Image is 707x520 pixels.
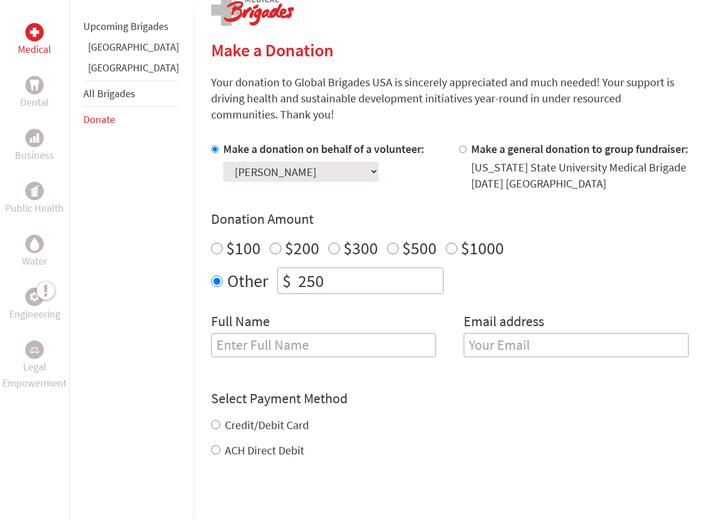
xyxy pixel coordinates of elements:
[30,292,39,301] img: Engineering
[25,288,44,306] div: Engineering
[83,81,179,107] li: All Brigades
[211,74,689,123] p: Your donation to Global Brigades USA is sincerely appreciated and much needed! Your support is dr...
[83,14,179,39] li: Upcoming Brigades
[278,268,296,293] div: $
[461,237,504,259] label: $1000
[5,200,64,216] p: Public Health
[471,142,689,156] label: Make a general donation to group fundraiser:
[211,389,689,408] h4: Select Payment Method
[15,129,54,163] a: BusinessBusiness
[83,20,169,33] a: Upcoming Brigades
[25,341,44,359] div: Legal Empowerment
[296,268,443,293] input: Enter Amount
[223,142,425,156] label: Make a donation on behalf of a volunteer:
[15,147,54,163] p: Business
[9,306,60,322] p: Engineering
[22,253,47,269] p: Water
[88,40,179,53] a: [GEOGRAPHIC_DATA]
[83,60,179,81] li: Guatemala
[25,76,44,94] div: Dental
[9,288,60,322] a: EngineeringEngineering
[464,333,689,357] input: Your Email
[30,346,39,353] img: Legal Empowerment
[25,182,44,200] div: Public Health
[25,23,44,41] div: Medical
[20,94,49,110] p: Dental
[25,235,44,253] div: Water
[2,359,67,391] p: Legal Empowerment
[22,235,47,269] a: WaterWater
[30,133,39,143] img: Business
[30,185,39,197] img: Public Health
[2,341,67,391] a: Legal EmpowermentLegal Empowerment
[30,79,39,90] img: Dental
[30,237,39,250] img: Water
[226,237,261,259] label: $100
[343,237,378,259] label: $300
[83,39,179,60] li: Ghana
[88,61,179,74] a: [GEOGRAPHIC_DATA]
[18,41,51,58] p: Medical
[285,237,319,259] label: $200
[402,237,437,259] label: $500
[83,113,115,126] a: Donate
[211,40,689,60] h2: Make a Donation
[30,28,39,37] img: Medical
[25,129,44,147] div: Business
[20,76,49,110] a: DentalDental
[471,159,689,192] div: [US_STATE] State University Medical Brigade [DATE] [GEOGRAPHIC_DATA]
[211,312,270,333] label: Full Name
[225,418,309,432] label: Credit/Debit Card
[464,312,544,333] label: Email address
[83,107,179,132] li: Donate
[227,267,268,294] label: Other
[211,333,436,357] input: Enter Full Name
[5,182,64,216] a: Public HealthPublic Health
[83,87,135,100] a: All Brigades
[225,443,304,457] label: ACH Direct Debit
[211,210,689,228] h4: Donation Amount
[18,23,51,58] a: MedicalMedical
